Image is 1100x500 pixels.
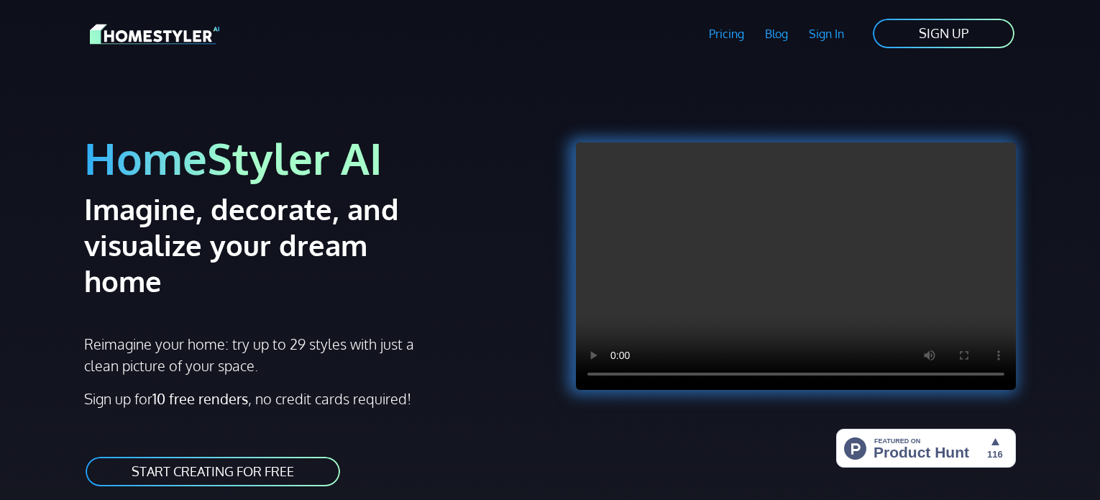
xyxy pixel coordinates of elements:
[84,455,342,488] a: START CREATING FOR FREE
[84,388,541,409] p: Sign up for , no credit cards required!
[836,429,1016,468] img: HomeStyler AI - Interior Design Made Easy: One Click to Your Dream Home | Product Hunt
[754,17,798,50] a: Blog
[798,17,854,50] a: Sign In
[699,17,755,50] a: Pricing
[152,389,248,408] strong: 10 free renders
[84,191,450,299] h2: Imagine, decorate, and visualize your dream home
[84,333,427,376] p: Reimagine your home: try up to 29 styles with just a clean picture of your space.
[84,131,541,185] h1: HomeStyler AI
[871,17,1016,50] a: SIGN UP
[90,22,219,47] img: HomeStyler AI logo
